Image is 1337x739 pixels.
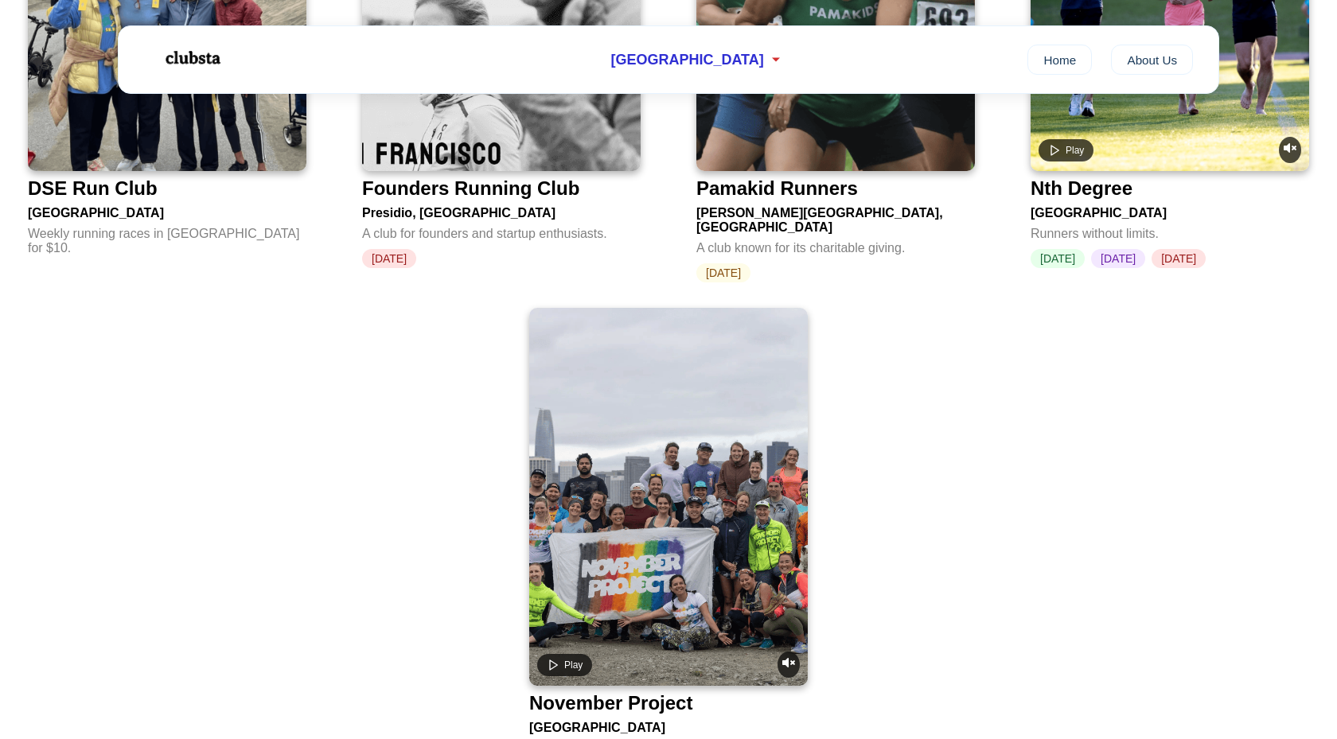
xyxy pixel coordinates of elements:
[696,235,975,255] div: A club known for its charitable giving.
[610,52,763,68] span: [GEOGRAPHIC_DATA]
[1039,139,1093,161] button: Play video
[1031,200,1309,220] div: [GEOGRAPHIC_DATA]
[1027,45,1092,75] a: Home
[28,220,306,255] div: Weekly running races in [GEOGRAPHIC_DATA] for $10.
[537,654,592,676] button: Play video
[529,692,692,714] div: November Project
[362,249,416,268] span: [DATE]
[362,220,641,241] div: A club for founders and startup enthusiasts.
[28,200,306,220] div: [GEOGRAPHIC_DATA]
[144,38,240,78] img: Logo
[1031,249,1085,268] span: [DATE]
[1091,249,1145,268] span: [DATE]
[1279,137,1301,163] button: Unmute video
[564,659,583,671] span: Play
[28,177,158,200] div: DSE Run Club
[362,177,579,200] div: Founders Running Club
[1152,249,1206,268] span: [DATE]
[778,651,800,678] button: Unmute video
[1111,45,1193,75] a: About Us
[696,177,858,200] div: Pamakid Runners
[1031,220,1309,241] div: Runners without limits.
[696,200,975,235] div: [PERSON_NAME][GEOGRAPHIC_DATA], [GEOGRAPHIC_DATA]
[529,714,808,735] div: [GEOGRAPHIC_DATA]
[362,200,641,220] div: Presidio, [GEOGRAPHIC_DATA]
[1066,145,1084,156] span: Play
[1031,177,1132,200] div: Nth Degree
[696,263,750,282] span: [DATE]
